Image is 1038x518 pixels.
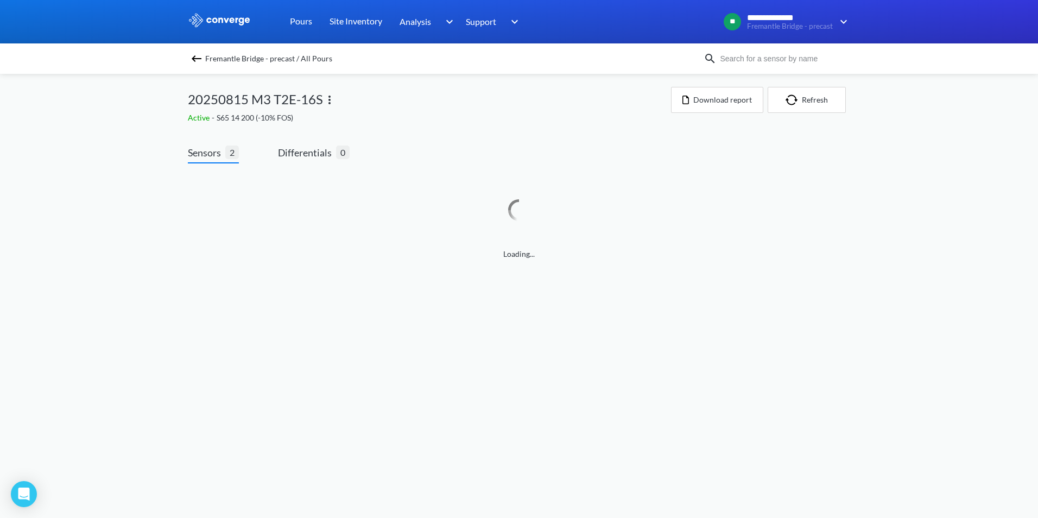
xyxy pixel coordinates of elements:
[190,52,203,65] img: backspace.svg
[188,13,251,27] img: logo_ewhite.svg
[466,15,496,28] span: Support
[786,94,802,105] img: icon-refresh.svg
[400,15,431,28] span: Analysis
[336,146,350,159] span: 0
[833,15,850,28] img: downArrow.svg
[225,146,239,159] span: 2
[717,53,848,65] input: Search for a sensor by name
[747,22,833,30] span: Fremantle Bridge - precast
[205,51,332,66] span: Fremantle Bridge - precast / All Pours
[278,145,336,160] span: Differentials
[188,112,671,124] div: S65 14 200 (-10% FOS)
[11,481,37,507] div: Open Intercom Messenger
[212,113,217,122] span: -
[671,87,763,113] button: Download report
[704,52,717,65] img: icon-search.svg
[768,87,846,113] button: Refresh
[188,89,323,110] span: 20250815 M3 T2E-16S
[439,15,456,28] img: downArrow.svg
[188,145,225,160] span: Sensors
[188,248,850,260] span: Loading...
[504,15,521,28] img: downArrow.svg
[188,113,212,122] span: Active
[323,93,336,106] img: more.svg
[682,96,689,104] img: icon-file.svg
